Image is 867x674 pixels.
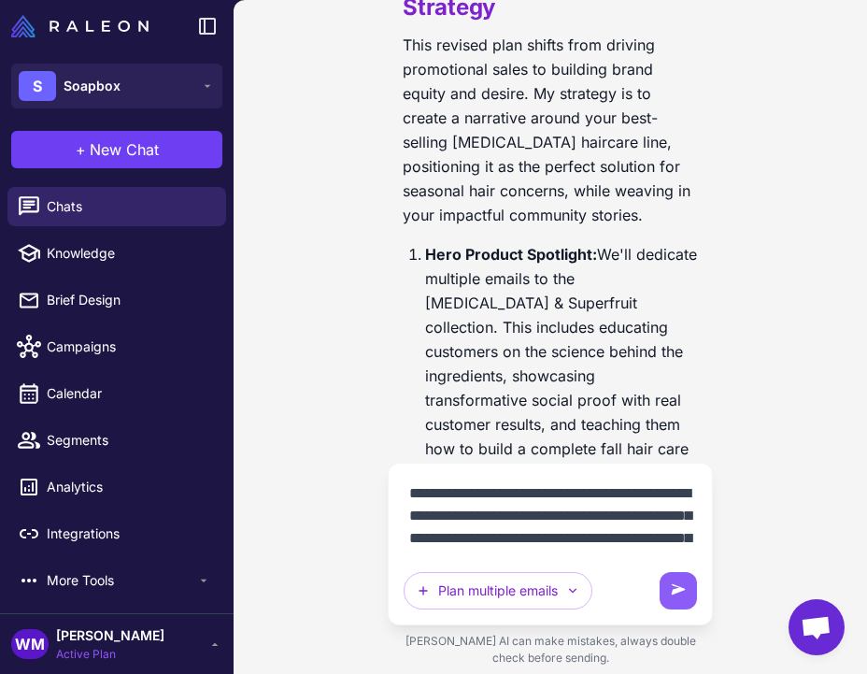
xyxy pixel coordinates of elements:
[47,337,211,357] span: Campaigns
[47,570,196,591] span: More Tools
[7,187,226,226] a: Chats
[90,138,159,161] span: New Chat
[11,15,156,37] a: Raleon Logo
[7,234,226,273] a: Knowledge
[47,523,211,544] span: Integrations
[76,138,86,161] span: +
[7,374,226,413] a: Calendar
[7,327,226,366] a: Campaigns
[11,629,49,659] div: WM
[789,599,845,655] div: Open chat
[47,477,211,497] span: Analytics
[425,242,698,534] li: We'll dedicate multiple emails to the [MEDICAL_DATA] & Superfruit collection. This includes educa...
[47,430,211,451] span: Segments
[425,245,597,264] strong: Hero Product Spotlight:
[56,625,164,646] span: [PERSON_NAME]
[404,572,592,609] button: Plan multiple emails
[388,625,713,674] div: [PERSON_NAME] AI can make mistakes, always double check before sending.
[47,383,211,404] span: Calendar
[19,71,56,101] div: S
[11,131,222,168] button: +New Chat
[11,15,149,37] img: Raleon Logo
[47,196,211,217] span: Chats
[7,421,226,460] a: Segments
[7,467,226,507] a: Analytics
[47,243,211,264] span: Knowledge
[47,290,211,310] span: Brief Design
[7,280,226,320] a: Brief Design
[7,514,226,553] a: Integrations
[11,64,222,108] button: SSoapbox
[64,76,121,96] span: Soapbox
[403,33,698,227] p: This revised plan shifts from driving promotional sales to building brand equity and desire. My s...
[56,646,164,663] span: Active Plan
